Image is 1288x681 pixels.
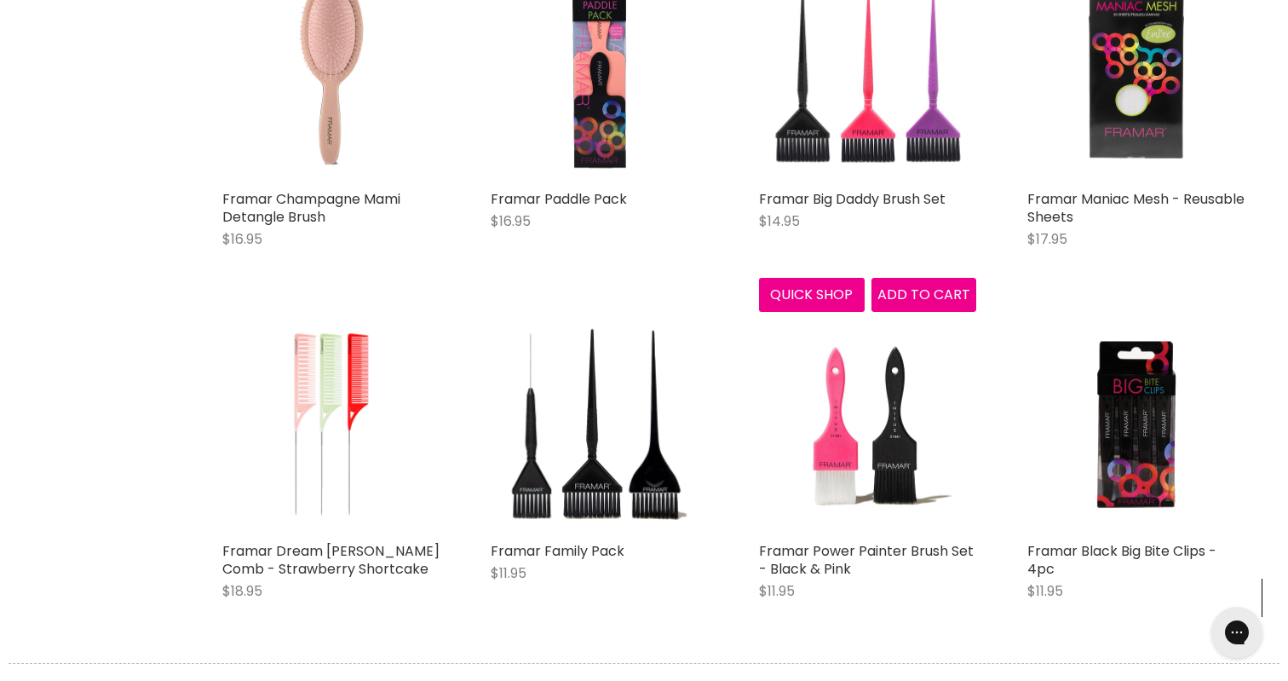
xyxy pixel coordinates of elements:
[1027,229,1067,249] span: $17.95
[759,541,974,579] a: Framar Power Painter Brush Set - Black & Pink
[222,581,262,601] span: $18.95
[491,189,627,209] a: Framar Paddle Pack
[871,278,977,312] button: Add to cart
[1027,541,1216,579] a: Framar Black Big Bite Clips - 4pc
[491,541,624,561] a: Framar Family Pack
[1027,581,1063,601] span: $11.95
[491,563,526,583] span: $11.95
[759,316,976,534] img: Framar Power Painter Brush Set - Black & Pink
[759,189,946,209] a: Framar Big Daddy Brush Set
[1027,189,1245,227] a: Framar Maniac Mesh - Reusable Sheets
[1203,601,1271,664] iframe: Gorgias live chat messenger
[222,189,400,227] a: Framar Champagne Mami Detangle Brush
[222,316,440,534] img: Framar Dream Weaver Comb - Strawberry Shortcake
[222,229,262,249] span: $16.95
[222,541,440,579] a: Framar Dream [PERSON_NAME] Comb - Strawberry Shortcake
[759,581,795,601] span: $11.95
[491,211,531,231] span: $16.95
[759,211,800,231] span: $14.95
[759,278,865,312] button: Quick shop
[877,285,970,304] span: Add to cart
[491,316,708,534] img: Framar Family Pack
[1027,316,1245,534] img: Framar Black Big Bite Clips - 4pc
